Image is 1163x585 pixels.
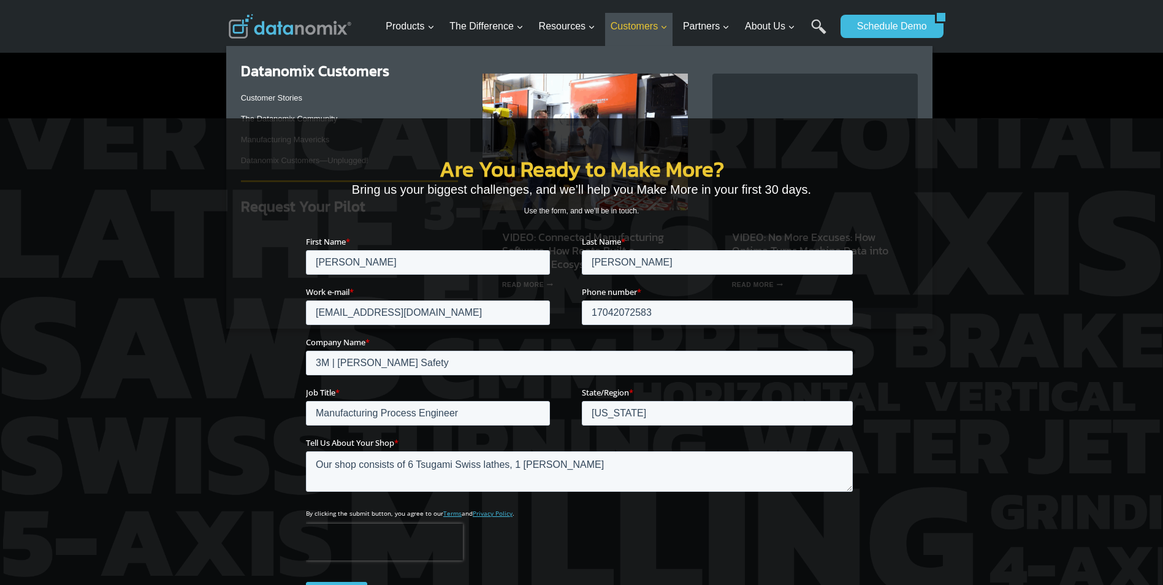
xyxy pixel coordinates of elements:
span: Partners [683,18,730,34]
img: Datanomix [229,14,351,39]
nav: Primary Navigation [381,7,834,47]
span: About Us [745,18,795,34]
a: The Datanomix Community [241,114,338,123]
span: The Difference [449,18,524,34]
span: Customers [611,18,668,34]
p: Bring us your biggest challenges, and we’ll help you Make More in your first 30 days. [306,180,858,199]
p: Use the form, and we’ll be in touch. [306,205,858,217]
a: Schedule Demo [841,15,935,38]
span: Products [386,18,434,34]
strong: Datanomix Customers [241,60,389,82]
h2: Are You Ready to Make More? [306,158,858,180]
a: Customer Stories [241,93,302,102]
span: Resources [539,18,595,34]
a: Search [811,19,826,47]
